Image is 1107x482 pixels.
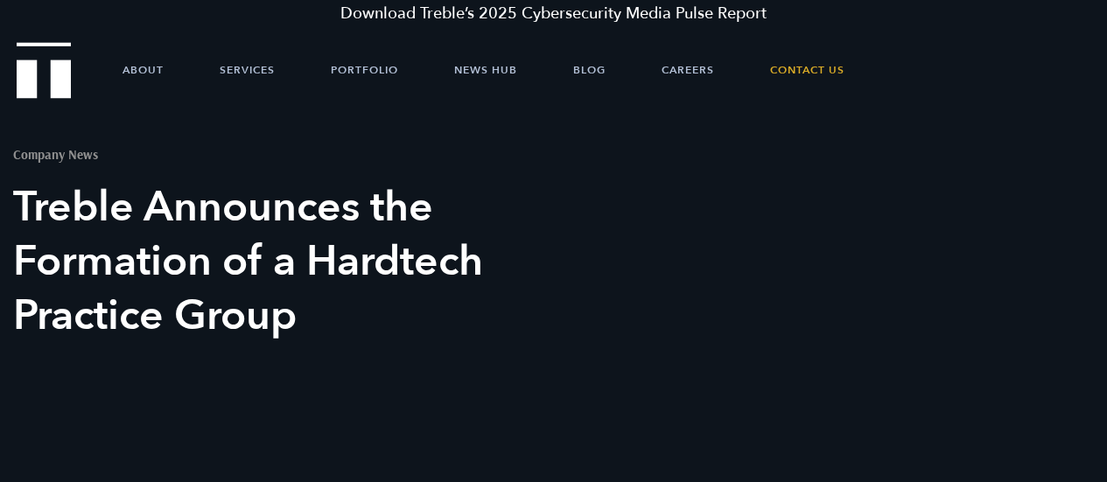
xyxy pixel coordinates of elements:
[17,42,72,98] img: Treble logo
[331,44,398,96] a: Portfolio
[123,44,164,96] a: About
[13,180,523,343] h1: Treble Announces the Formation of a Hardtech Practice Group
[662,44,714,96] a: Careers
[18,44,70,97] a: Treble Homepage
[13,146,98,163] mark: Company News
[454,44,517,96] a: News Hub
[573,44,606,96] a: Blog
[770,44,844,96] a: Contact Us
[220,44,275,96] a: Services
